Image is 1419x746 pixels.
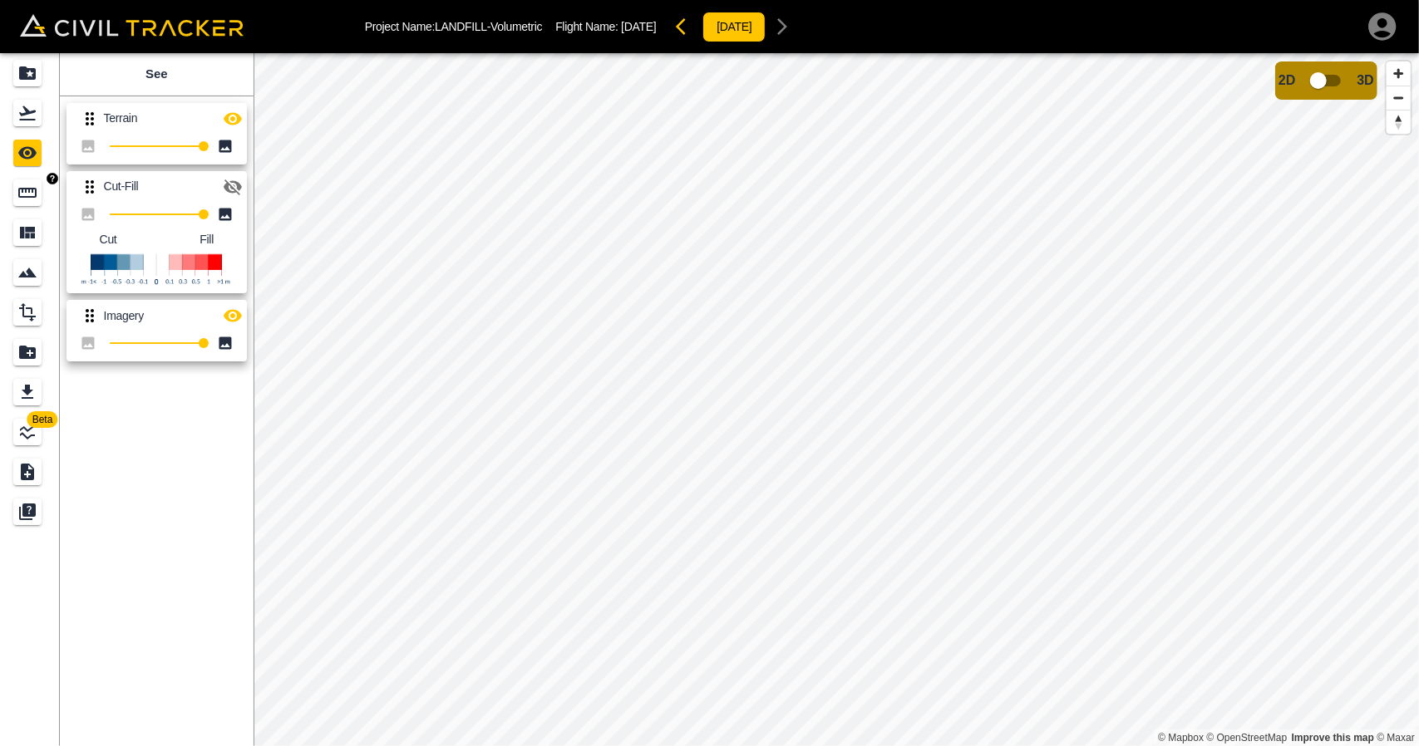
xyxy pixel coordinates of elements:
[702,12,766,42] button: [DATE]
[1279,73,1295,88] span: 2D
[20,14,244,37] img: Civil Tracker
[555,20,656,33] p: Flight Name:
[365,20,543,33] p: Project Name: LANDFILL-Volumetric
[1387,110,1411,134] button: Reset bearing to north
[1207,732,1288,744] a: OpenStreetMap
[1357,73,1374,88] span: 3D
[621,20,656,33] span: [DATE]
[1158,732,1204,744] a: Mapbox
[1377,732,1415,744] a: Maxar
[254,53,1419,746] canvas: Map
[1387,61,1411,86] button: Zoom in
[1387,86,1411,110] button: Zoom out
[1292,732,1374,744] a: Map feedback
